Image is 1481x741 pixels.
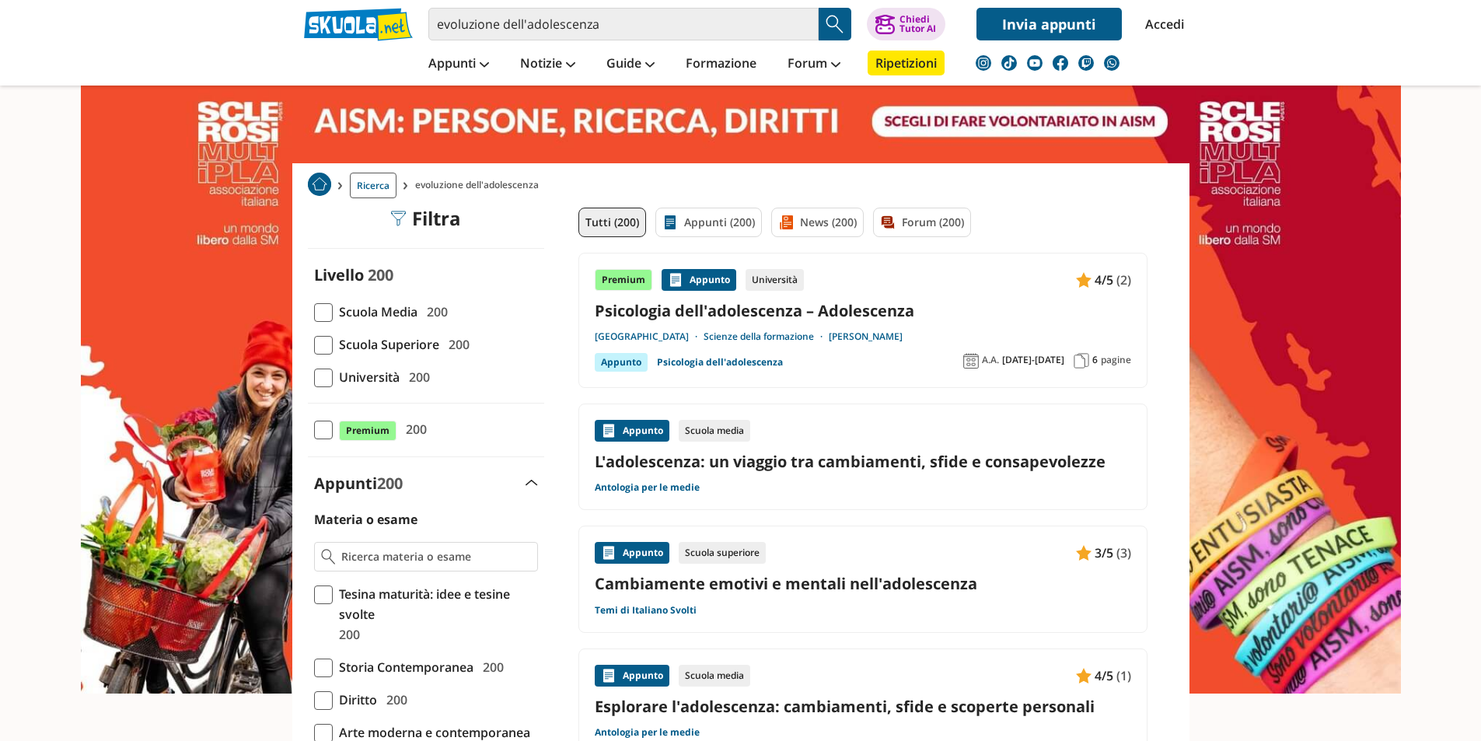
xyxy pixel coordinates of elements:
img: Apri e chiudi sezione [526,480,538,486]
img: Anno accademico [963,353,979,369]
a: Scienze della formazione [704,330,829,343]
a: [GEOGRAPHIC_DATA] [595,330,704,343]
a: Accedi [1145,8,1178,40]
span: 200 [368,264,393,285]
span: Università [333,367,400,387]
span: [DATE]-[DATE] [1002,354,1064,366]
span: 200 [421,302,448,322]
a: Antologia per le medie [595,726,700,739]
label: Livello [314,264,364,285]
a: Formazione [682,51,760,79]
span: 4/5 [1095,270,1113,290]
div: Appunto [595,420,669,442]
span: 4/5 [1095,666,1113,686]
input: Cerca appunti, riassunti o versioni [428,8,819,40]
a: Psicologia dell'adolescenza – Adolescenza [595,300,1131,321]
button: ChiediTutor AI [867,8,945,40]
div: Appunto [595,353,648,372]
a: Tutti (200) [578,208,646,237]
button: Search Button [819,8,851,40]
a: Cambiamente emotivi e mentali nell'adolescenza [595,573,1131,594]
div: Appunto [595,665,669,687]
img: Home [308,173,331,196]
span: pagine [1101,354,1131,366]
div: Appunto [662,269,736,291]
span: 200 [400,419,427,439]
span: 3/5 [1095,543,1113,563]
span: Diritto [333,690,377,710]
div: Premium [595,269,652,291]
a: [PERSON_NAME] [829,330,903,343]
span: (3) [1116,543,1131,563]
img: Appunti contenuto [601,668,617,683]
img: Appunti contenuto [601,423,617,439]
div: Università [746,269,804,291]
div: Scuola media [679,665,750,687]
img: Pagine [1074,353,1089,369]
span: Storia Contemporanea [333,657,473,677]
a: L'adolescenza: un viaggio tra cambiamenti, sfide e consapevolezze [595,451,1131,472]
a: News (200) [771,208,864,237]
span: Premium [339,421,396,441]
span: 200 [377,473,403,494]
img: twitch [1078,55,1094,71]
a: Forum [784,51,844,79]
img: instagram [976,55,991,71]
a: Ricerca [350,173,396,198]
img: Appunti contenuto [1076,545,1092,561]
span: Scuola Superiore [333,334,439,355]
a: Esplorare l'adolescenza: cambiamenti, sfide e scoperte personali [595,696,1131,717]
img: Cerca appunti, riassunti o versioni [823,12,847,36]
img: Filtra filtri mobile [390,211,406,226]
a: Forum (200) [873,208,971,237]
span: 200 [477,657,504,677]
span: Scuola Media [333,302,417,322]
div: Scuola superiore [679,542,766,564]
span: 200 [333,624,360,645]
img: Appunti contenuto [1076,668,1092,683]
img: tiktok [1001,55,1017,71]
span: 200 [442,334,470,355]
span: 200 [380,690,407,710]
a: Psicologia dell'adolescenza [657,353,783,372]
a: Appunti (200) [655,208,762,237]
span: (2) [1116,270,1131,290]
img: Appunti filtro contenuto [662,215,678,230]
img: Appunti contenuto [668,272,683,288]
a: Guide [603,51,658,79]
img: facebook [1053,55,1068,71]
a: Invia appunti [976,8,1122,40]
span: A.A. [982,354,999,366]
img: youtube [1027,55,1043,71]
span: Tesina maturità: idee e tesine svolte [333,584,538,624]
a: Antologia per le medie [595,481,700,494]
input: Ricerca materia o esame [341,549,530,564]
img: WhatsApp [1104,55,1119,71]
div: Appunto [595,542,669,564]
span: (1) [1116,666,1131,686]
div: Filtra [390,208,461,229]
span: evoluzione dell'adolescenza [415,173,545,198]
img: Appunti contenuto [1076,272,1092,288]
label: Appunti [314,473,403,494]
span: 200 [403,367,430,387]
div: Scuola media [679,420,750,442]
img: Appunti contenuto [601,545,617,561]
img: Ricerca materia o esame [321,549,336,564]
img: Forum filtro contenuto [880,215,896,230]
span: 6 [1092,354,1098,366]
a: Appunti [424,51,493,79]
a: Ripetizioni [868,51,945,75]
label: Materia o esame [314,511,417,528]
a: Notizie [516,51,579,79]
a: Temi di Italiano Svolti [595,604,697,617]
div: Chiedi Tutor AI [899,15,936,33]
img: News filtro contenuto [778,215,794,230]
a: Home [308,173,331,198]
